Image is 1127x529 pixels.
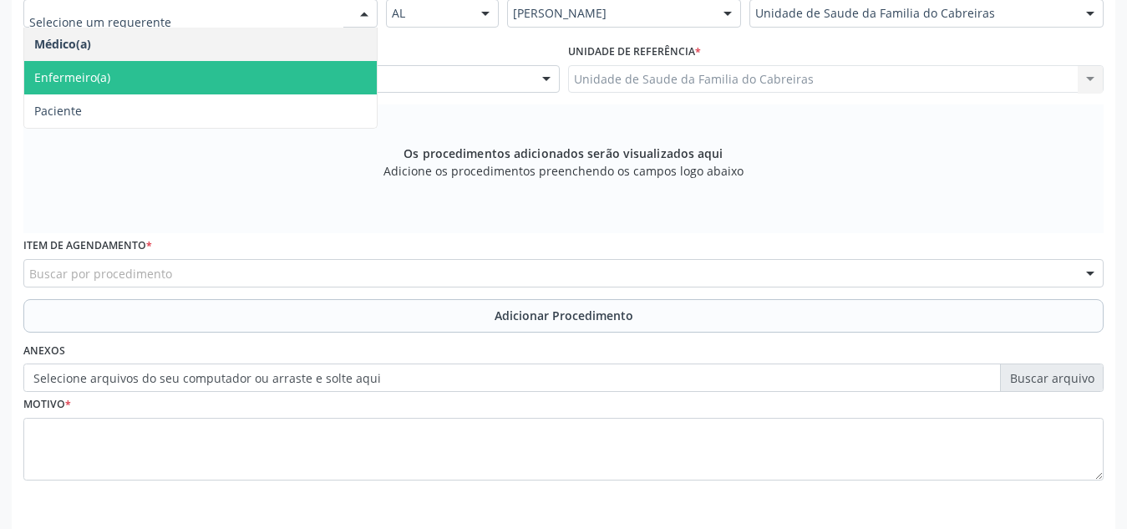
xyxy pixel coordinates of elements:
[495,307,633,324] span: Adicionar Procedimento
[34,69,110,85] span: Enfermeiro(a)
[29,265,172,282] span: Buscar por procedimento
[23,233,152,259] label: Item de agendamento
[392,5,465,22] span: AL
[23,392,71,418] label: Motivo
[568,39,701,65] label: Unidade de referência
[34,103,82,119] span: Paciente
[29,5,343,38] input: Selecione um requerente
[23,299,1104,333] button: Adicionar Procedimento
[513,5,707,22] span: [PERSON_NAME]
[404,145,723,162] span: Os procedimentos adicionados serão visualizados aqui
[755,5,1069,22] span: Unidade de Saude da Familia do Cabreiras
[34,36,91,52] span: Médico(a)
[383,162,744,180] span: Adicione os procedimentos preenchendo os campos logo abaixo
[23,338,65,364] label: Anexos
